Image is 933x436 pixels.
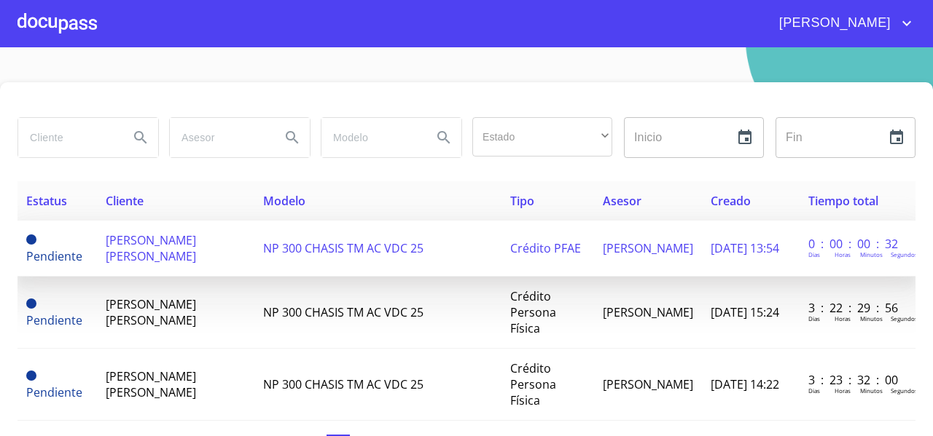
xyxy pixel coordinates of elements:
[106,368,196,400] span: [PERSON_NAME] [PERSON_NAME]
[106,232,196,264] span: [PERSON_NAME] [PERSON_NAME]
[711,193,751,209] span: Creado
[510,193,534,209] span: Tipo
[510,360,556,408] span: Crédito Persona Física
[26,193,67,209] span: Estatus
[711,304,779,320] span: [DATE] 15:24
[26,312,82,328] span: Pendiente
[26,370,36,381] span: Pendiente
[860,314,883,322] p: Minutos
[768,12,898,35] span: [PERSON_NAME]
[835,250,851,258] p: Horas
[835,314,851,322] p: Horas
[808,387,820,395] p: Dias
[18,118,117,157] input: search
[808,300,907,316] p: 3 : 22 : 29 : 56
[26,384,82,400] span: Pendiente
[891,250,918,258] p: Segundos
[510,288,556,336] span: Crédito Persona Física
[263,193,305,209] span: Modelo
[106,296,196,328] span: [PERSON_NAME] [PERSON_NAME]
[170,118,269,157] input: search
[808,236,907,252] p: 0 : 00 : 00 : 32
[263,240,423,256] span: NP 300 CHASIS TM AC VDC 25
[123,120,158,155] button: Search
[808,250,820,258] p: Dias
[808,372,907,388] p: 3 : 23 : 32 : 00
[106,193,144,209] span: Cliente
[263,304,423,320] span: NP 300 CHASIS TM AC VDC 25
[891,387,918,395] p: Segundos
[711,240,779,256] span: [DATE] 13:54
[808,193,878,209] span: Tiempo total
[891,314,918,322] p: Segundos
[711,376,779,392] span: [DATE] 14:22
[603,304,693,320] span: [PERSON_NAME]
[26,234,36,245] span: Pendiente
[26,298,36,309] span: Pendiente
[603,240,693,256] span: [PERSON_NAME]
[426,120,461,155] button: Search
[275,120,310,155] button: Search
[768,12,916,35] button: account of current user
[860,250,883,258] p: Minutos
[860,387,883,395] p: Minutos
[835,387,851,395] p: Horas
[263,376,423,392] span: NP 300 CHASIS TM AC VDC 25
[510,240,581,256] span: Crédito PFAE
[603,376,693,392] span: [PERSON_NAME]
[808,314,820,322] p: Dias
[321,118,421,157] input: search
[603,193,641,209] span: Asesor
[472,117,612,156] div: ​
[26,248,82,264] span: Pendiente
